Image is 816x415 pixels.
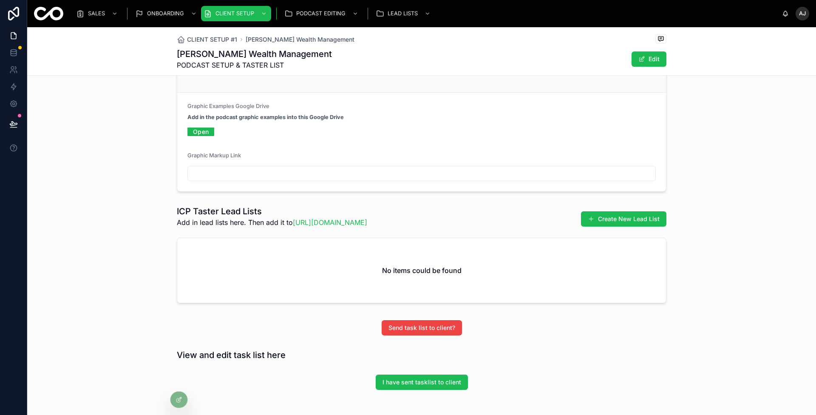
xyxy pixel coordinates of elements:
h1: ICP Taster Lead Lists [177,205,367,217]
a: ONBOARDING [133,6,201,21]
span: I have sent tasklist to client [382,378,461,387]
span: SALES [88,10,105,17]
h2: No items could be found [382,265,462,276]
h1: View and edit task list here [177,349,286,361]
span: PODCAST SETUP & TASTER LIST [177,60,332,70]
button: Send task list to client? [382,320,462,335]
button: I have sent tasklist to client [376,375,468,390]
span: LEAD LISTS [388,10,418,17]
a: [URL][DOMAIN_NAME] [293,218,367,227]
a: PODCAST EDITING [282,6,363,21]
span: CLIENT SETUP #1 [187,35,237,44]
span: ONBOARDING [147,10,184,17]
p: Add in lead lists here. Then add it to [177,217,367,227]
a: CLIENT SETUP #1 [177,35,237,44]
a: Open [187,125,214,138]
span: Graphic Examples Google Drive [187,103,269,109]
a: SALES [74,6,122,21]
span: PODCAST EDITING [296,10,346,17]
button: Edit [632,51,666,67]
span: Send task list to client? [388,324,455,332]
strong: Add in the podcast graphic examples into this Google Drive [187,114,344,121]
h1: [PERSON_NAME] Wealth Management [177,48,332,60]
a: LEAD LISTS [373,6,435,21]
div: scrollable content [70,4,782,23]
img: App logo [34,7,63,20]
a: [PERSON_NAME] Wealth Management [246,35,354,44]
span: Graphic Markup Link [187,152,241,159]
span: AJ [799,10,806,17]
a: CLIENT SETUP [201,6,271,21]
span: CLIENT SETUP [215,10,254,17]
button: Create New Lead List [581,211,666,227]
